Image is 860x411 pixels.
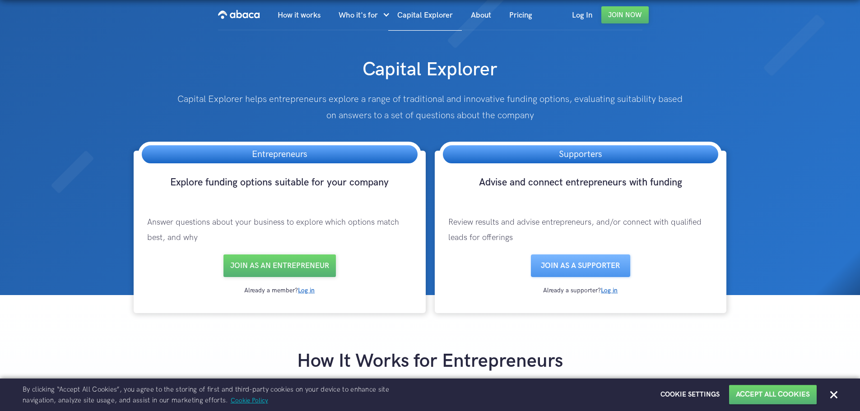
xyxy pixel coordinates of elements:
p: Review results and advise entrepreneurs, and/or connect with qualified leads for offerings [439,206,722,254]
h3: Advise and connect entrepreneurs with funding [439,176,722,206]
a: Join Now [601,6,649,23]
strong: How It Works for Entrepreneurs [297,350,563,373]
a: Cookie Policy [228,397,268,404]
a: Join as an entrepreneur [223,254,336,277]
a: Join as a SUPPORTER [531,254,630,277]
h3: Supporters [550,145,611,163]
button: Cookie Settings [660,390,720,399]
p: Capital Explorer helps entrepreneurs explore a range of traditional and innovative funding option... [172,91,688,124]
div: Already a supporter? [439,286,722,295]
p: By clicking “Accept All Cookies”, you agree to the storing of first and third-party cookies on yo... [23,384,393,406]
img: Abaca logo [218,7,260,22]
button: Accept All Cookies [736,390,810,399]
a: Log in [298,286,315,294]
h1: Capital Explorer [215,49,645,82]
button: Close [830,391,837,398]
h3: Explore funding options suitable for your company [138,176,421,206]
h3: Entrepreneurs [243,145,316,163]
a: Log in [601,286,618,294]
div: Already a member? [138,286,421,295]
p: Answer questions about your business to explore which options match best, and why [138,206,421,254]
